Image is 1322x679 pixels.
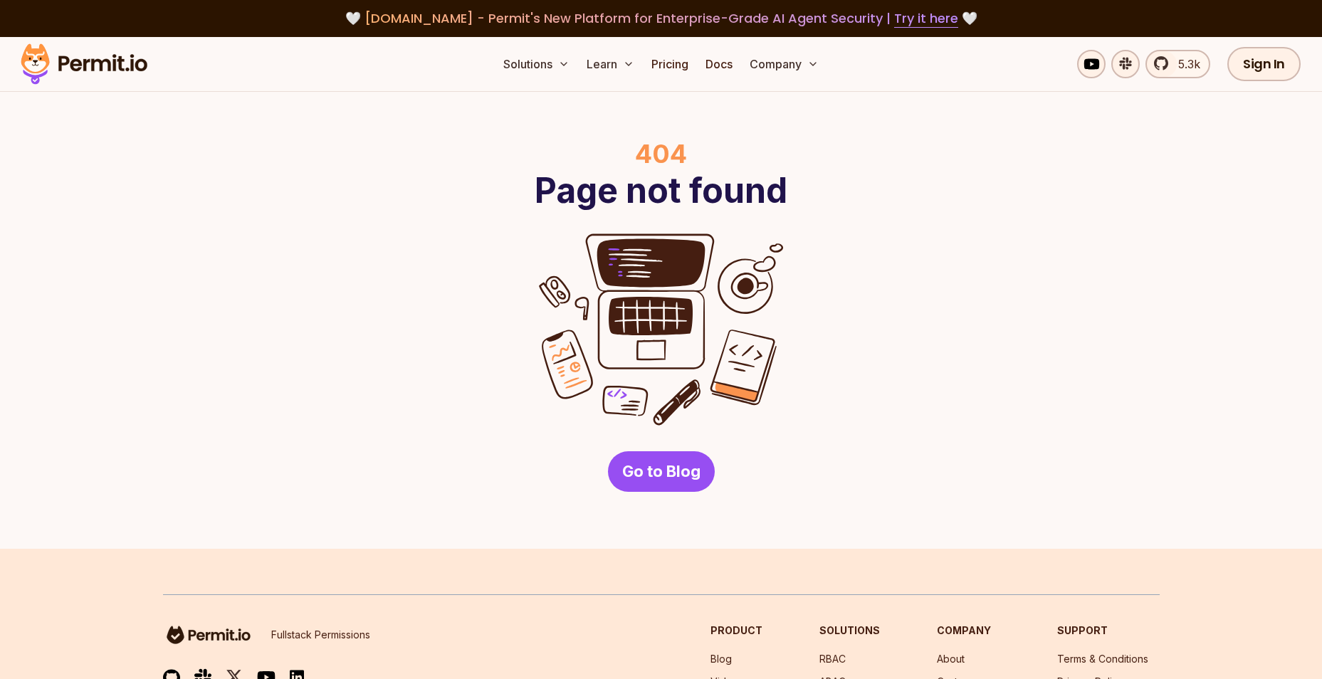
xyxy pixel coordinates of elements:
[498,50,575,78] button: Solutions
[34,9,1288,28] div: 🤍 🤍
[894,9,958,28] a: Try it here
[937,623,1000,638] h3: Company
[646,50,694,78] a: Pricing
[700,50,738,78] a: Docs
[937,653,965,665] a: About
[1145,50,1210,78] a: 5.3k
[710,623,762,638] h3: Product
[744,50,824,78] button: Company
[819,623,880,638] h3: Solutions
[1057,623,1160,638] h3: Support
[14,40,154,88] img: Permit logo
[271,628,370,642] p: Fullstack Permissions
[1170,56,1200,73] span: 5.3k
[539,233,784,426] img: error
[364,9,958,27] span: [DOMAIN_NAME] - Permit's New Platform for Enterprise-Grade AI Agent Security |
[581,50,640,78] button: Learn
[1227,47,1301,81] a: Sign In
[535,174,787,208] h1: Page not found
[710,653,732,665] a: Blog
[1057,653,1148,665] a: Terms & Conditions
[819,653,846,665] a: RBAC
[635,140,687,168] div: 404
[608,451,715,492] a: Go to Blog
[163,623,254,646] img: logo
